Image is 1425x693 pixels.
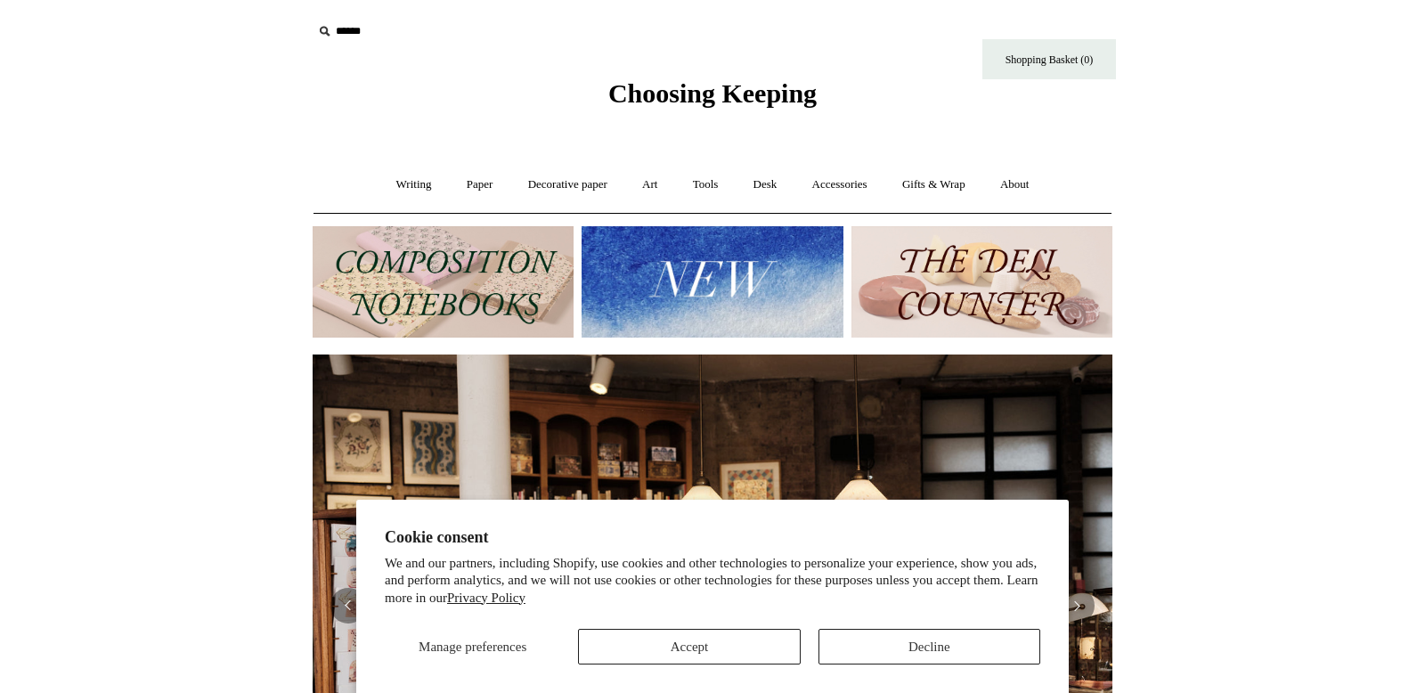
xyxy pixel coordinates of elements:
[447,591,525,605] a: Privacy Policy
[330,588,366,624] button: Previous
[737,161,794,208] a: Desk
[608,78,817,108] span: Choosing Keeping
[419,640,526,654] span: Manage preferences
[512,161,623,208] a: Decorative paper
[313,226,574,338] img: 202302 Composition ledgers.jpg__PID:69722ee6-fa44-49dd-a067-31375e5d54ec
[385,629,560,664] button: Manage preferences
[796,161,883,208] a: Accessories
[582,226,843,338] img: New.jpg__PID:f73bdf93-380a-4a35-bcfe-7823039498e1
[984,161,1046,208] a: About
[578,629,800,664] button: Accept
[982,39,1116,79] a: Shopping Basket (0)
[677,161,735,208] a: Tools
[608,93,817,105] a: Choosing Keeping
[385,555,1040,607] p: We and our partners, including Shopify, use cookies and other technologies to personalize your ex...
[385,528,1040,547] h2: Cookie consent
[1059,588,1095,624] button: Next
[851,226,1112,338] img: The Deli Counter
[380,161,448,208] a: Writing
[626,161,673,208] a: Art
[818,629,1040,664] button: Decline
[451,161,509,208] a: Paper
[886,161,981,208] a: Gifts & Wrap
